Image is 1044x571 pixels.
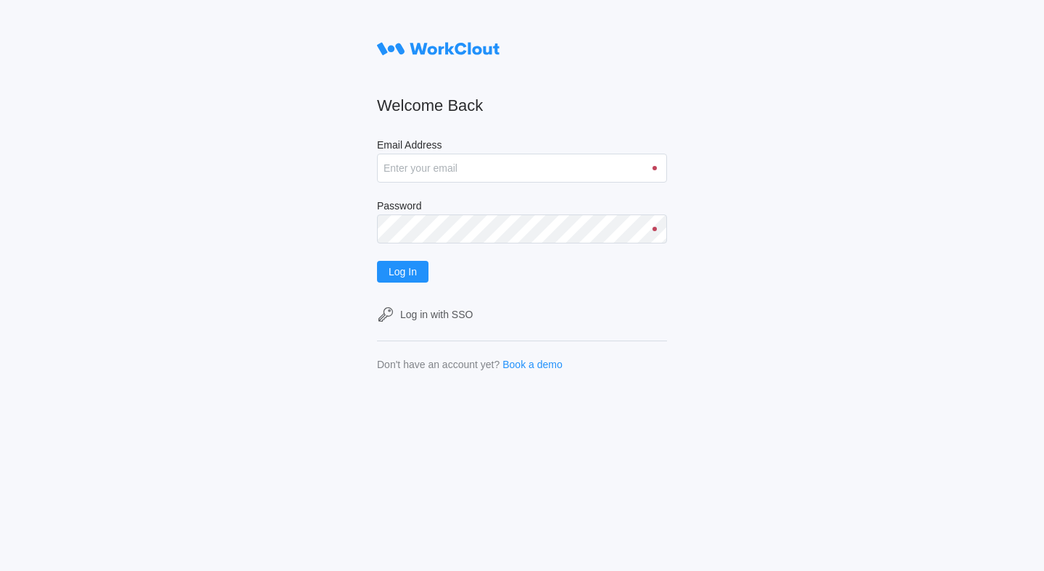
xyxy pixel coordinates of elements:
[502,359,563,370] a: Book a demo
[377,261,428,283] button: Log In
[389,267,417,277] span: Log In
[377,139,667,154] label: Email Address
[377,200,667,214] label: Password
[377,154,667,183] input: Enter your email
[377,306,667,323] a: Log in with SSO
[377,359,500,370] div: Don't have an account yet?
[400,309,473,320] div: Log in with SSO
[377,96,667,116] h2: Welcome Back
